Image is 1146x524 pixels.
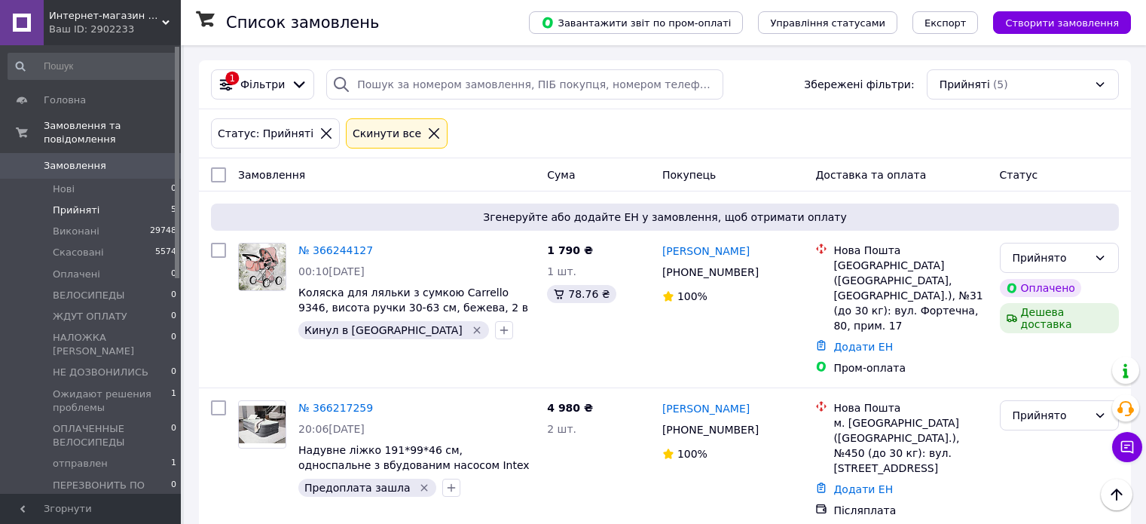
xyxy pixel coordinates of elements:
img: Фото товару [239,406,286,443]
svg: Видалити мітку [471,324,483,336]
span: Управління статусами [770,17,885,29]
span: 4 980 ₴ [547,402,593,414]
button: Завантажити звіт по пром-оплаті [529,11,743,34]
span: Прийняті [53,204,99,217]
div: Нова Пошта [833,400,987,415]
input: Пошук [8,53,178,80]
span: Нові [53,182,75,196]
span: 20:06[DATE] [298,423,365,435]
span: 0 [171,310,176,323]
span: Предоплата зашла [304,482,411,494]
button: Чат з покупцем [1112,432,1142,462]
span: Прийняті [940,77,990,92]
a: Додати ЕН [833,483,893,495]
a: Надувне ліжко 191*99*46 см, односпальне з вбудованим насосом Intex 64902 PremAire [298,444,530,486]
span: 100% [677,290,707,302]
span: Фільтри [240,77,285,92]
div: Післяплата [833,503,987,518]
span: Скасовані [53,246,104,259]
span: Головна [44,93,86,107]
span: Замовлення [44,159,106,173]
div: 78.76 ₴ [547,285,616,303]
span: 1 шт. [547,265,576,277]
div: Пром-оплата [833,360,987,375]
img: Фото товару [239,244,285,290]
span: 0 [171,268,176,281]
span: 00:10[DATE] [298,265,365,277]
span: 0 [171,289,176,302]
a: Коляска для ляльки з сумкою Carrello 9346, висота ручки 30-63 см, бежева, 2 в 1, колиска [298,287,528,329]
span: 0 [171,422,176,449]
div: Статус: Прийняті [215,125,316,142]
div: Прийнято [1013,250,1088,266]
h1: Список замовлень [226,14,379,32]
span: НАЛОЖКА [PERSON_NAME] [53,331,171,358]
span: [PHONE_NUMBER] [662,424,759,436]
div: Оплачено [1000,279,1081,297]
a: Додати ЕН [833,341,893,353]
span: ЖДУТ ОПЛАТУ [53,310,127,323]
a: Фото товару [238,243,286,291]
span: Доставка та оплата [815,169,926,181]
a: [PERSON_NAME] [662,244,750,259]
span: Покупець [662,169,716,181]
span: Интернет-магазин "МИШКА" [49,9,162,23]
button: Наверх [1101,479,1132,510]
span: Замовлення та повідомлення [44,119,181,146]
span: 0 [171,366,176,379]
input: Пошук за номером замовлення, ПІБ покупця, номером телефону, Email, номером накладної [326,69,723,100]
span: Експорт [924,17,967,29]
span: Збережені фільтри: [804,77,914,92]
div: м. [GEOGRAPHIC_DATA] ([GEOGRAPHIC_DATA].), №450 (до 30 кг): вул. [STREET_ADDRESS] [833,415,987,476]
span: ВЕЛОСИПЕДЫ [53,289,125,302]
span: Кинул в [GEOGRAPHIC_DATA] [304,324,463,336]
span: Завантажити звіт по пром-оплаті [541,16,731,29]
span: 5 [171,204,176,217]
div: Cкинути все [350,125,424,142]
span: Оплачені [53,268,100,281]
span: ОПЛАЧЕННЫЕ ВЕЛОСИПЕДЫ [53,422,171,449]
span: 0 [171,331,176,358]
svg: Видалити мітку [418,482,430,494]
button: Створити замовлення [993,11,1131,34]
div: Дешева доставка [1000,303,1119,333]
span: [PHONE_NUMBER] [662,266,759,278]
a: № 366217259 [298,402,373,414]
span: 0 [171,479,176,506]
a: [PERSON_NAME] [662,401,750,416]
a: № 366244127 [298,244,373,256]
span: Згенеруйте або додайте ЕН у замовлення, щоб отримати оплату [217,210,1113,225]
span: Cума [547,169,575,181]
button: Управління статусами [758,11,897,34]
div: Нова Пошта [833,243,987,258]
span: Виконані [53,225,99,238]
span: Замовлення [238,169,305,181]
span: (5) [993,78,1008,90]
span: 100% [677,448,707,460]
div: Ваш ID: 2902233 [49,23,181,36]
span: 2 шт. [547,423,576,435]
span: 29748 [150,225,176,238]
div: Прийнято [1013,407,1088,424]
span: Ожидают решения проблемы [53,388,171,415]
span: 0 [171,182,176,196]
span: 1 790 ₴ [547,244,593,256]
span: 5574 [155,246,176,259]
span: Статус [1000,169,1038,181]
span: отправлен [53,457,108,470]
span: 1 [171,388,176,415]
span: 1 [171,457,176,470]
button: Експорт [912,11,979,34]
span: Створити замовлення [1005,17,1119,29]
span: ПЕРЕЗВОНИТЬ ПО НАЛИЧИЮ [53,479,171,506]
a: Фото товару [238,400,286,449]
span: НЕ ДОЗВОНИЛИСЬ [53,366,148,379]
div: [GEOGRAPHIC_DATA] ([GEOGRAPHIC_DATA], [GEOGRAPHIC_DATA].), №31 (до 30 кг): вул. Фортечна, 80, при... [833,258,987,333]
a: Створити замовлення [978,16,1131,28]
